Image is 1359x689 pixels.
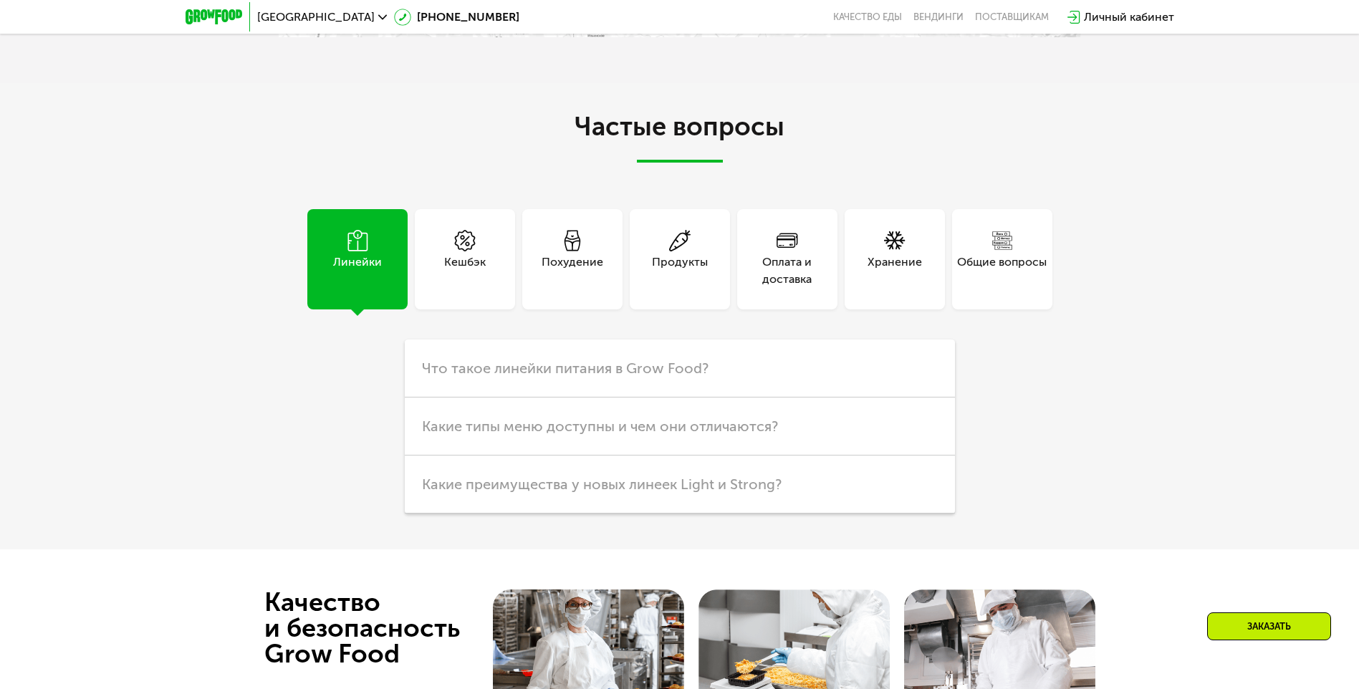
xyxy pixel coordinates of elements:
span: [GEOGRAPHIC_DATA] [257,11,375,23]
div: Кешбэк [444,254,486,288]
span: Что такое линейки питания в Grow Food? [422,360,709,377]
div: поставщикам [975,11,1049,23]
a: Вендинги [913,11,964,23]
div: Оплата и доставка [737,254,837,288]
div: Хранение [868,254,922,288]
div: Качество и безопасность Grow Food [264,589,513,667]
div: Общие вопросы [957,254,1047,288]
div: Заказать [1207,612,1331,640]
h2: Частые вопросы [279,112,1081,163]
div: Личный кабинет [1084,9,1174,26]
div: Похудение [542,254,603,288]
div: Продукты [652,254,708,288]
span: Какие типы меню доступны и чем они отличаются? [422,418,778,435]
span: Какие преимущества у новых линеек Light и Strong? [422,476,782,493]
a: [PHONE_NUMBER] [394,9,519,26]
div: Линейки [333,254,382,288]
a: Качество еды [833,11,902,23]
